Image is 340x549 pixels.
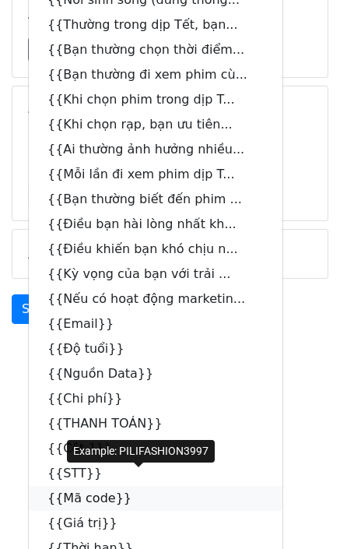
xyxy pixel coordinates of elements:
div: Tiện ích trò chuyện [262,474,340,549]
a: {{Mã code}} [29,486,282,511]
a: {{Nguồn Data}} [29,361,282,386]
a: {{Độ tuổi}} [29,336,282,361]
a: Send [12,294,63,324]
a: {{STT}} [29,461,282,486]
a: {{Bạn thường chọn thời điểm... [29,37,282,62]
a: {{Giá trị}} [29,511,282,536]
a: {{Cột 1}} [29,436,282,461]
a: {{Điều bạn hài lòng nhất kh... [29,212,282,237]
div: Example: PILIFASHION3997 [67,440,215,463]
a: {{Mỗi lần đi xem phim dịp T... [29,162,282,187]
a: {{Bạn thường đi xem phim cù... [29,62,282,87]
a: {{Nếu có hoạt động marketin... [29,287,282,311]
a: {{Khi chọn rạp, bạn ưu tiên... [29,112,282,137]
a: {{Thường trong dịp Tết, bạn... [29,12,282,37]
a: {{Email}} [29,311,282,336]
iframe: Chat Widget [262,474,340,549]
a: {{Bạn thường biết đến phim ... [29,187,282,212]
a: {{Ai thường ảnh hưởng nhiều... [29,137,282,162]
a: {{Chi phí}} [29,386,282,411]
a: {{Khi chọn phim trong dịp T... [29,87,282,112]
a: {{Điều khiến bạn khó chịu n... [29,237,282,262]
a: {{Kỳ vọng của bạn với trải ... [29,262,282,287]
a: {{THANH TOÁN}} [29,411,282,436]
